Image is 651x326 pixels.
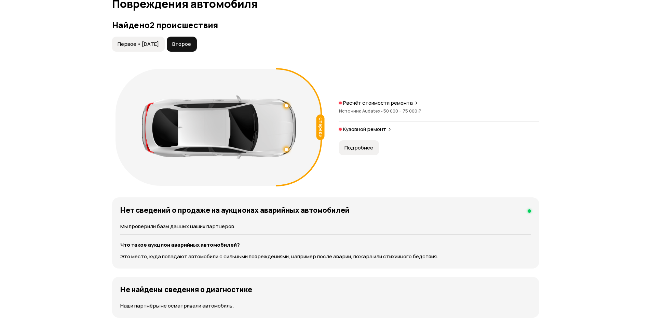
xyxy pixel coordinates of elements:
p: Мы проверили базы данных наших партнёров. [120,223,531,230]
h4: Не найдены сведения о диагностике [120,285,252,294]
span: Подробнее [344,144,373,151]
span: 50 000 – 75 000 ₽ [383,108,421,114]
span: Источник Audatex [339,108,383,114]
p: Кузовной ремонт [343,126,386,133]
strong: Что такое аукцион аварийных автомобилей? [120,241,240,248]
h3: Найдено 2 происшествия [112,20,539,30]
button: Второе [167,37,197,52]
p: Наши партнёры не осматривали автомобиль. [120,302,531,310]
button: Первое • [DATE] [112,37,165,52]
h4: Нет сведений о продаже на аукционах аварийных автомобилей [120,206,350,214]
span: Второе [172,41,191,48]
div: Спереди [316,115,324,140]
span: • [380,108,383,114]
p: Это место, куда попадают автомобили с сильными повреждениями, например после аварии, пожара или с... [120,253,531,260]
button: Подробнее [339,140,379,155]
span: Первое • [DATE] [118,41,159,48]
p: Расчёт стоимости ремонта [343,100,413,106]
